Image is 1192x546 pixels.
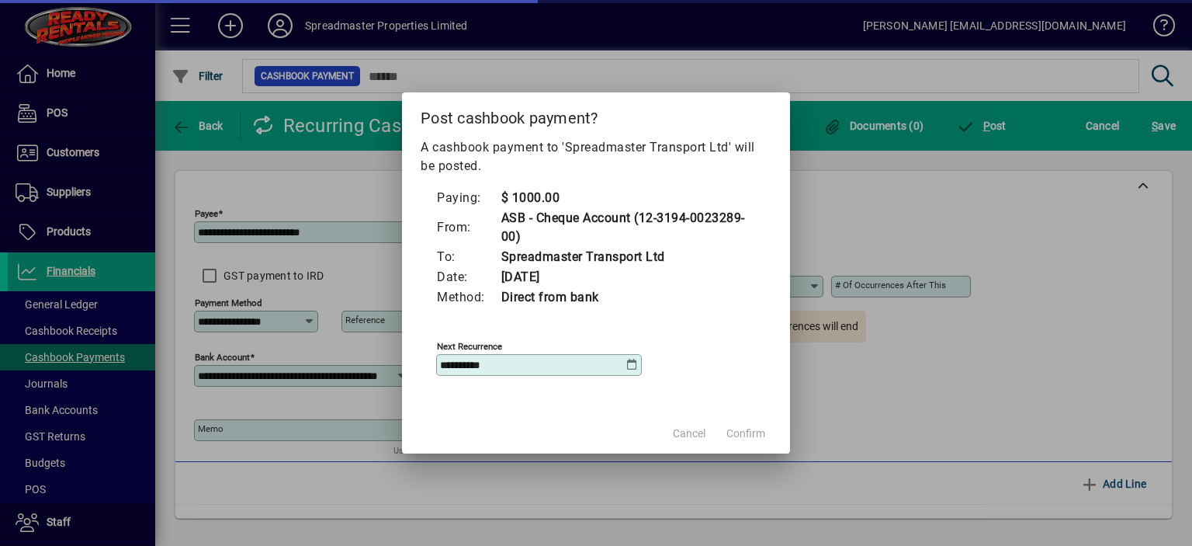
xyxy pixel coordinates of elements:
[501,208,757,247] td: ASB - Cheque Account (12-3194-0023289-00)
[436,247,501,267] td: To:
[436,208,501,247] td: From:
[501,287,757,308] td: Direct from bank
[501,267,757,287] td: [DATE]
[421,138,771,176] p: A cashbook payment to 'Spreadmaster Transport Ltd' will be posted.
[501,247,757,267] td: Spreadmaster Transport Ltd
[436,188,501,208] td: Paying:
[501,188,757,208] td: $ 1000.00
[437,341,502,352] mat-label: Next recurrence
[436,267,501,287] td: Date:
[436,287,501,308] td: Method:
[402,92,790,137] h2: Post cashbook payment?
